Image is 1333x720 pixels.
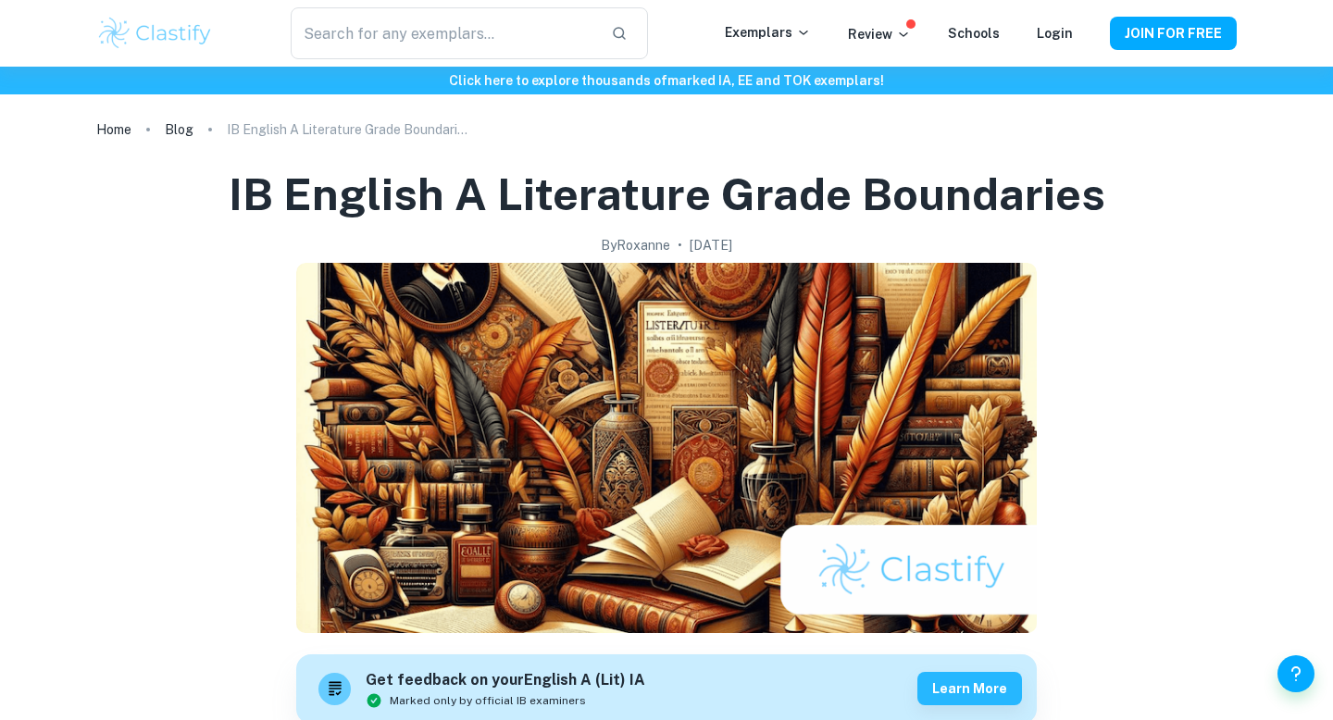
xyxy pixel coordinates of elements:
[96,15,214,52] img: Clastify logo
[1110,17,1237,50] button: JOIN FOR FREE
[227,119,467,140] p: IB English A Literature Grade Boundaries
[690,235,732,255] h2: [DATE]
[390,692,586,709] span: Marked only by official IB examiners
[678,235,682,255] p: •
[1037,26,1073,41] a: Login
[296,263,1037,633] img: IB English A Literature Grade Boundaries cover image
[917,672,1022,705] button: Learn more
[4,70,1329,91] h6: Click here to explore thousands of marked IA, EE and TOK exemplars !
[291,7,596,59] input: Search for any exemplars...
[1277,655,1314,692] button: Help and Feedback
[96,117,131,143] a: Home
[601,235,670,255] h2: By Roxanne
[948,26,1000,41] a: Schools
[725,22,811,43] p: Exemplars
[165,117,193,143] a: Blog
[848,24,911,44] p: Review
[229,165,1105,224] h1: IB English A Literature Grade Boundaries
[366,669,645,692] h6: Get feedback on your English A (Lit) IA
